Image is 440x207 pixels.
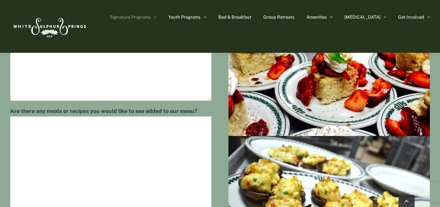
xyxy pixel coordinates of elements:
span: Youth Programs [168,15,201,19]
span: Amenities [307,15,327,19]
span: Group Retreats [263,15,295,19]
span: Bed & Breakfast [218,15,251,19]
span: Signature Programs [110,15,151,19]
span: [MEDICAL_DATA] [344,15,381,19]
span: Get Involved [398,15,424,19]
img: White Sulphur Springs Logo [10,10,88,42]
label: Are there any meals or recipes you would like to see added to our menu? [10,106,197,116]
